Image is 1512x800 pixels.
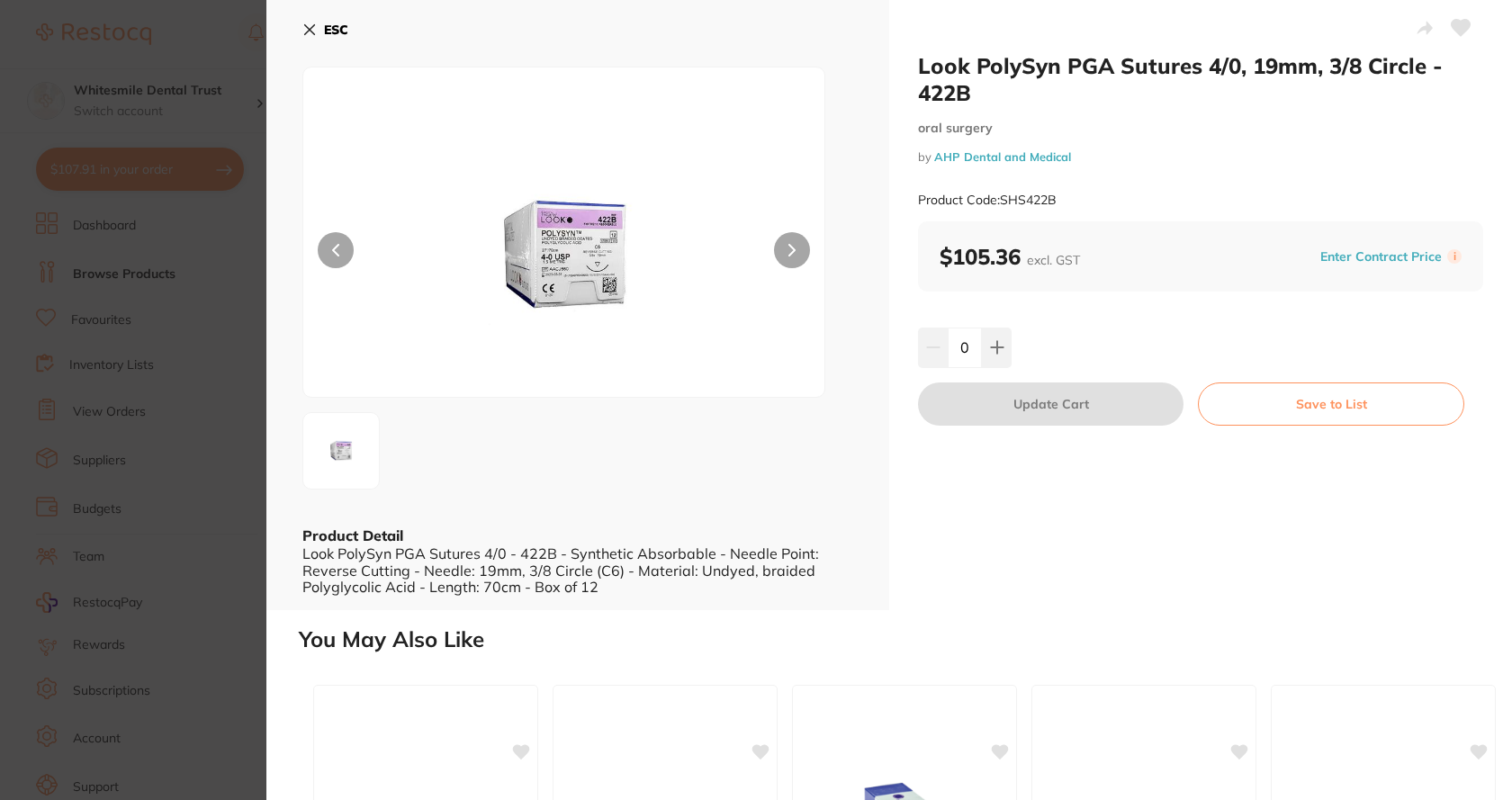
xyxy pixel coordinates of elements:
h2: You May Also Like [299,627,1505,652]
a: AHP Dental and Medical [934,149,1071,164]
span: excl. GST [1027,252,1080,268]
b: Product Detail [302,526,403,544]
img: OTU2OQ [408,112,721,397]
button: Save to List [1198,382,1464,426]
small: by [918,150,1483,164]
button: Update Cart [918,382,1183,426]
b: ESC [324,22,348,38]
h2: Look PolySyn PGA Sutures 4/0, 19mm, 3/8 Circle - 422B [918,52,1483,106]
button: ESC [302,14,348,45]
div: Look PolySyn PGA Sutures 4/0 - 422B - Synthetic Absorbable - Needle Point: Reverse Cutting - Need... [302,545,853,595]
img: OTU2OQ [309,418,373,483]
label: i [1447,249,1462,264]
button: Enter Contract Price [1315,248,1447,265]
small: oral surgery [918,121,1483,136]
b: $105.36 [940,243,1080,270]
small: Product Code: SHS422B [918,193,1057,208]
